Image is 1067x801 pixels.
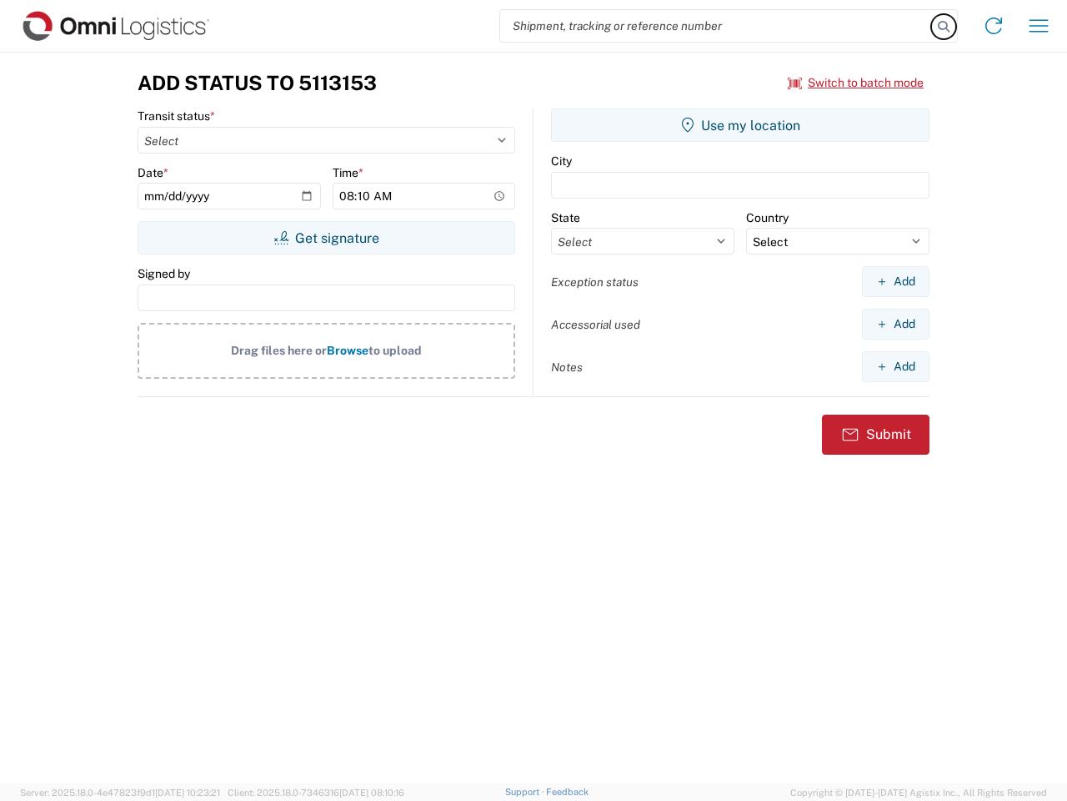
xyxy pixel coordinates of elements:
[138,221,515,254] button: Get signature
[327,344,368,357] span: Browse
[822,415,929,455] button: Submit
[746,210,789,225] label: Country
[551,360,583,375] label: Notes
[551,275,639,290] label: Exception status
[505,787,547,797] a: Support
[138,108,215,123] label: Transit status
[368,344,422,357] span: to upload
[862,351,929,382] button: Add
[788,69,924,97] button: Switch to batch mode
[551,317,640,332] label: Accessorial used
[551,210,580,225] label: State
[138,266,190,281] label: Signed by
[546,787,589,797] a: Feedback
[339,788,404,798] span: [DATE] 08:10:16
[790,785,1047,800] span: Copyright © [DATE]-[DATE] Agistix Inc., All Rights Reserved
[551,108,929,142] button: Use my location
[333,165,363,180] label: Time
[228,788,404,798] span: Client: 2025.18.0-7346316
[138,165,168,180] label: Date
[231,344,327,357] span: Drag files here or
[155,788,220,798] span: [DATE] 10:23:21
[862,266,929,297] button: Add
[20,788,220,798] span: Server: 2025.18.0-4e47823f9d1
[500,10,932,42] input: Shipment, tracking or reference number
[862,309,929,340] button: Add
[551,154,572,169] label: City
[138,71,377,95] h3: Add Status to 5113153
